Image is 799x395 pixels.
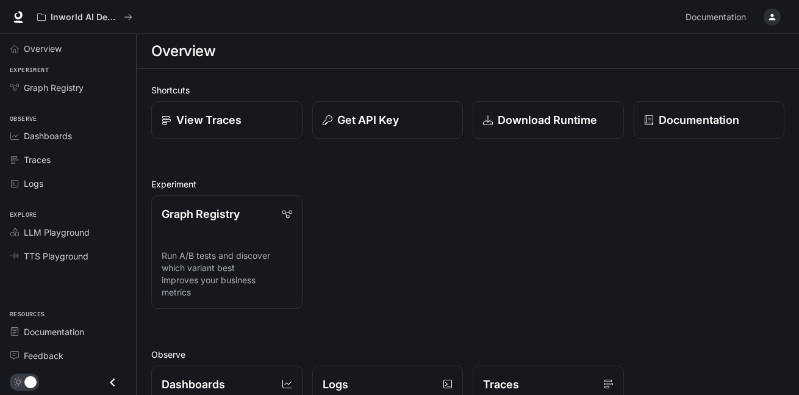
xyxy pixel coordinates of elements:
[24,349,63,362] span: Feedback
[151,348,784,361] h2: Observe
[5,345,131,366] a: Feedback
[5,38,131,59] a: Overview
[24,153,51,166] span: Traces
[498,112,597,128] p: Download Runtime
[337,112,399,128] p: Get API Key
[24,81,84,94] span: Graph Registry
[5,222,131,243] a: LLM Playground
[5,245,131,267] a: TTS Playground
[151,84,784,96] h2: Shortcuts
[162,206,240,222] p: Graph Registry
[99,370,126,395] button: Close drawer
[24,129,72,142] span: Dashboards
[24,42,62,55] span: Overview
[5,149,131,170] a: Traces
[24,375,37,388] span: Dark mode toggle
[5,77,131,98] a: Graph Registry
[483,376,519,393] p: Traces
[24,250,88,263] span: TTS Playground
[681,5,755,29] a: Documentation
[5,321,131,342] a: Documentation
[24,325,84,338] span: Documentation
[51,12,119,23] p: Inworld AI Demos
[151,195,303,309] a: Graph RegistryRun A/B tests and discover which variant best improves your business metrics
[32,5,138,29] button: All workspaces
[24,177,43,190] span: Logs
[24,226,90,239] span: LLM Playground
[312,101,464,139] button: Get API Key
[5,173,131,194] a: Logs
[323,376,348,393] p: Logs
[151,39,215,63] h1: Overview
[162,376,225,393] p: Dashboards
[151,178,784,190] h2: Experiment
[176,112,242,128] p: View Traces
[659,112,739,128] p: Documentation
[473,101,624,139] a: Download Runtime
[5,125,131,147] a: Dashboards
[162,250,292,299] p: Run A/B tests and discover which variant best improves your business metrics
[686,10,746,25] span: Documentation
[634,101,785,139] a: Documentation
[151,101,303,139] a: View Traces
